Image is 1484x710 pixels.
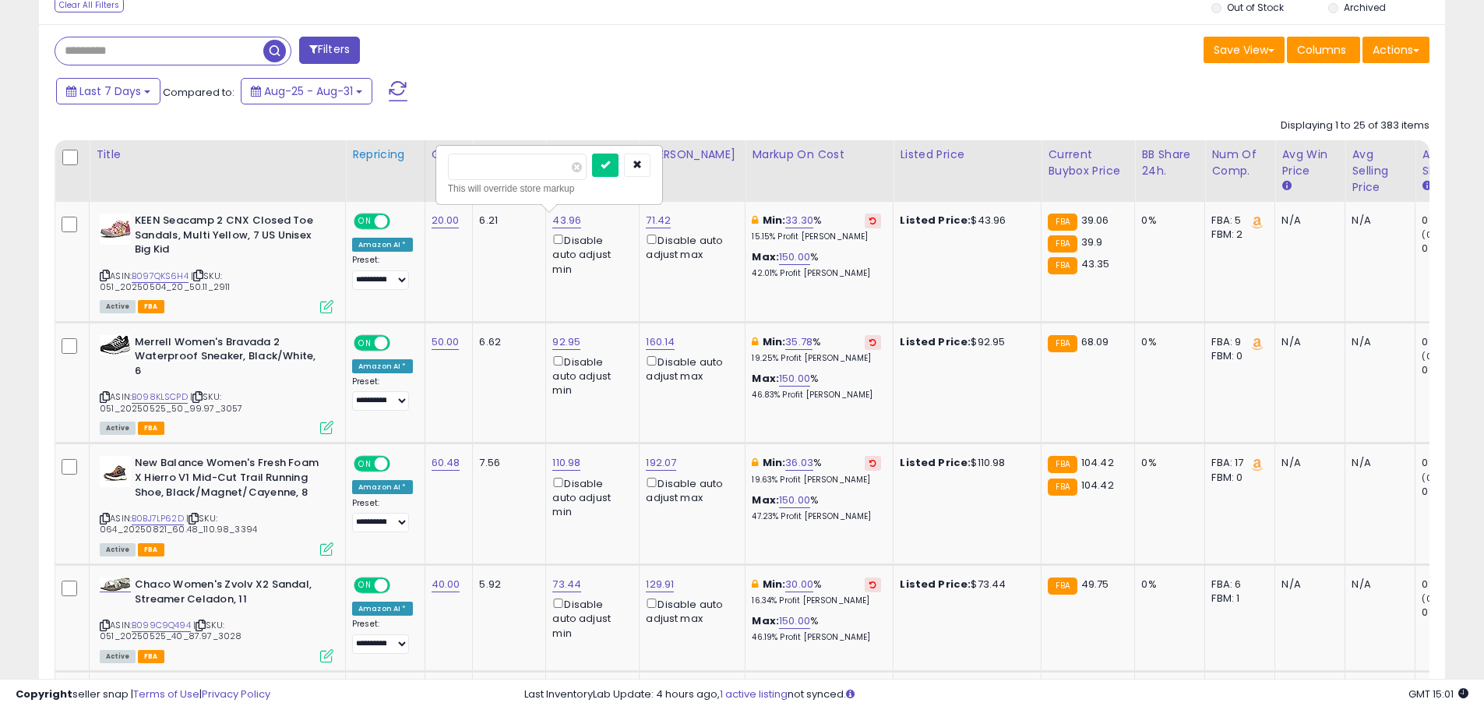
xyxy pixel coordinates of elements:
[432,147,467,163] div: Cost
[552,334,580,350] a: 92.95
[1081,334,1109,349] span: 68.09
[100,578,333,661] div: ASIN:
[100,456,333,554] div: ASIN:
[352,619,413,654] div: Preset:
[1048,257,1077,274] small: FBA
[132,270,189,283] a: B097QKS6H4
[646,213,671,228] a: 71.42
[1141,456,1193,470] div: 0%
[900,455,971,470] b: Listed Price:
[241,78,372,104] button: Aug-25 - Aug-31
[352,359,413,373] div: Amazon AI *
[138,422,164,435] span: FBA
[1281,578,1333,592] div: N/A
[1048,147,1128,179] div: Current Buybox Price
[388,215,413,228] span: OFF
[1141,147,1198,179] div: BB Share 24h.
[100,390,242,414] span: | SKU: 051_20250525_50_99.97_3057
[752,231,881,242] p: 15.15% Profit [PERSON_NAME]
[785,334,812,350] a: 35.78
[763,577,786,592] b: Min:
[1211,471,1263,485] div: FBM: 0
[1211,214,1263,228] div: FBA: 5
[1211,335,1263,349] div: FBA: 9
[900,456,1029,470] div: $110.98
[352,480,413,494] div: Amazon AI *
[552,213,581,228] a: 43.96
[1211,592,1263,606] div: FBM: 1
[752,372,881,401] div: %
[1048,335,1077,352] small: FBA
[785,577,813,592] a: 30.00
[388,579,413,592] span: OFF
[900,147,1035,163] div: Listed Price
[1362,37,1429,63] button: Actions
[479,214,534,228] div: 6.21
[1211,147,1268,179] div: Num of Comp.
[1344,1,1386,14] label: Archived
[752,632,881,643] p: 46.19% Profit [PERSON_NAME]
[100,335,333,433] div: ASIN:
[552,577,581,592] a: 73.44
[355,579,375,592] span: ON
[646,577,674,592] a: 129.91
[720,687,788,701] a: 1 active listing
[1081,577,1109,592] span: 49.75
[785,455,813,471] a: 36.03
[1141,578,1193,592] div: 0%
[763,334,786,349] b: Min:
[1211,456,1263,470] div: FBA: 17
[1281,179,1291,193] small: Avg Win Price.
[646,455,676,471] a: 192.07
[1281,456,1333,470] div: N/A
[132,619,191,632] a: B099C9Q494
[1422,147,1479,179] div: Avg BB Share
[552,455,580,471] a: 110.98
[646,475,733,505] div: Disable auto adjust max
[763,213,786,228] b: Min:
[479,335,534,349] div: 6.62
[299,37,360,64] button: Filters
[1048,235,1077,253] small: FBA
[1281,147,1338,179] div: Avg Win Price
[1048,578,1077,595] small: FBA
[100,214,131,245] img: 41nsJmIGtNL._SL40_.jpg
[1081,256,1110,271] span: 43.35
[355,336,375,349] span: ON
[135,578,324,610] b: Chaco Women's Zvolv X2 Sandal, Streamer Celadon, 11
[352,602,413,616] div: Amazon AI *
[352,255,413,290] div: Preset:
[1422,179,1431,193] small: Avg BB Share.
[1211,349,1263,363] div: FBM: 0
[779,371,810,387] a: 150.00
[132,390,188,404] a: B098KLSCPD
[1352,335,1403,349] div: N/A
[752,493,881,522] div: %
[135,456,324,503] b: New Balance Women's Fresh Foam X Hierro V1 Mid-Cut Trail Running Shoe, Black/Magnet/Cayenne, 8
[1204,37,1285,63] button: Save View
[752,249,779,264] b: Max:
[752,147,887,163] div: Markup on Cost
[752,511,881,522] p: 47.23% Profit [PERSON_NAME]
[100,335,131,355] img: 41OWM1BWGdL._SL40_.jpg
[900,335,1029,349] div: $92.95
[763,455,786,470] b: Min:
[138,543,164,556] span: FBA
[752,214,881,242] div: %
[1422,228,1443,241] small: (0%)
[355,215,375,228] span: ON
[552,475,627,520] div: Disable auto adjust min
[388,336,413,349] span: OFF
[752,456,881,485] div: %
[646,147,738,163] div: [PERSON_NAME]
[1048,214,1077,231] small: FBA
[352,147,418,163] div: Repricing
[752,250,881,279] div: %
[1141,335,1193,349] div: 0%
[1287,37,1360,63] button: Columns
[264,83,353,99] span: Aug-25 - Aug-31
[1081,455,1114,470] span: 104.42
[1352,456,1403,470] div: N/A
[552,231,627,277] div: Disable auto adjust min
[900,334,971,349] b: Listed Price:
